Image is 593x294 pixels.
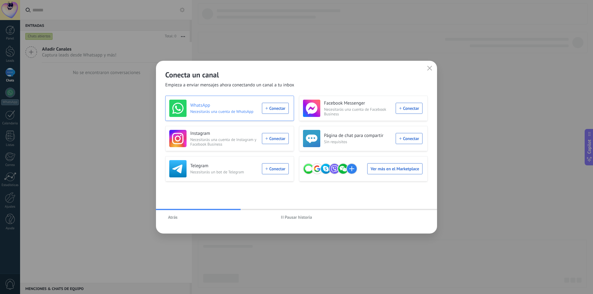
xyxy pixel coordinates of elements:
button: Pausar historia [278,213,315,222]
span: Necesitarás una cuenta de Instagram y Facebook Business [190,137,258,147]
span: Pausar historia [285,215,312,219]
span: Empieza a enviar mensajes ahora conectando un canal a tu inbox [165,82,294,88]
span: Necesitarás un bot de Telegram [190,170,258,174]
h3: Facebook Messenger [324,100,392,106]
h3: WhatsApp [190,102,258,109]
span: Sin requisitos [324,139,392,144]
h3: Instagram [190,130,258,137]
span: Necesitarás una cuenta de Facebook Business [324,107,392,116]
h3: Página de chat para compartir [324,133,392,139]
span: Necesitarás una cuenta de WhatsApp [190,109,258,114]
h3: Telegram [190,163,258,169]
button: Atrás [165,213,180,222]
span: Atrás [168,215,178,219]
h2: Conecta un canal [165,70,428,80]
